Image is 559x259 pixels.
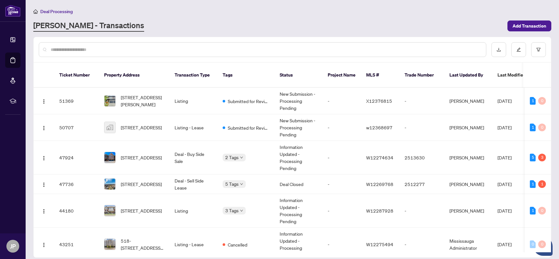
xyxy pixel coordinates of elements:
[41,182,46,187] img: Logo
[54,114,99,141] td: 50707
[507,20,551,31] button: Add Transaction
[399,194,444,228] td: -
[41,156,46,161] img: Logo
[513,21,546,31] span: Add Transaction
[497,71,537,78] span: Last Modified Date
[497,181,512,187] span: [DATE]
[511,42,526,57] button: edit
[444,141,492,174] td: [PERSON_NAME]
[323,194,361,228] td: -
[39,179,49,189] button: Logo
[538,124,546,131] div: 0
[33,20,144,32] a: [PERSON_NAME] - Transactions
[323,88,361,114] td: -
[104,95,115,106] img: thumbnail-img
[169,141,218,174] td: Deal - Buy Side Sale
[399,63,444,88] th: Trade Number
[366,241,393,247] span: W12275494
[530,207,536,214] div: 1
[538,180,546,188] div: 1
[444,114,492,141] td: [PERSON_NAME]
[497,98,512,104] span: [DATE]
[538,240,546,248] div: 0
[121,181,162,188] span: [STREET_ADDRESS]
[275,174,323,194] td: Deal Closed
[169,88,218,114] td: Listing
[218,63,275,88] th: Tags
[444,174,492,194] td: [PERSON_NAME]
[169,63,218,88] th: Transaction Type
[531,42,546,57] button: filter
[104,179,115,190] img: thumbnail-img
[530,124,536,131] div: 1
[516,47,521,52] span: edit
[323,141,361,174] td: -
[121,237,164,251] span: 518-[STREET_ADDRESS][PERSON_NAME]
[399,174,444,194] td: 2512277
[121,207,162,214] span: [STREET_ADDRESS]
[41,99,46,104] img: Logo
[225,207,239,214] span: 3 Tags
[104,239,115,250] img: thumbnail-img
[39,206,49,216] button: Logo
[444,194,492,228] td: [PERSON_NAME]
[39,152,49,163] button: Logo
[530,154,536,161] div: 5
[275,63,323,88] th: Status
[41,125,46,131] img: Logo
[228,241,247,248] span: Cancelled
[275,141,323,174] td: Information Updated - Processing Pending
[366,98,392,104] span: X12376815
[497,241,512,247] span: [DATE]
[5,5,21,17] img: logo
[228,124,269,131] span: Submitted for Review
[104,152,115,163] img: thumbnail-img
[54,88,99,114] td: 51369
[121,124,162,131] span: [STREET_ADDRESS]
[39,96,49,106] button: Logo
[399,114,444,141] td: -
[275,114,323,141] td: New Submission - Processing Pending
[169,194,218,228] td: Listing
[444,88,492,114] td: [PERSON_NAME]
[538,97,546,105] div: 0
[366,181,393,187] span: W12269768
[104,205,115,216] img: thumbnail-img
[399,141,444,174] td: 2513630
[497,47,501,52] span: download
[492,63,550,88] th: Last Modified Date
[104,122,115,133] img: thumbnail-img
[366,125,392,130] span: w12368697
[399,88,444,114] td: -
[530,180,536,188] div: 1
[275,88,323,114] td: New Submission - Processing Pending
[366,155,393,160] span: W12274634
[169,114,218,141] td: Listing - Lease
[121,154,162,161] span: [STREET_ADDRESS]
[275,194,323,228] td: Information Updated - Processing Pending
[99,63,169,88] th: Property Address
[491,42,506,57] button: download
[538,154,546,161] div: 3
[240,209,243,212] span: down
[33,9,38,14] span: home
[225,154,239,161] span: 2 Tags
[39,239,49,249] button: Logo
[54,63,99,88] th: Ticket Number
[323,174,361,194] td: -
[323,114,361,141] td: -
[536,47,541,52] span: filter
[10,242,16,251] span: JP
[54,194,99,228] td: 44180
[41,242,46,247] img: Logo
[240,182,243,186] span: down
[169,174,218,194] td: Deal - Sell Side Lease
[240,156,243,159] span: down
[530,240,536,248] div: 0
[366,208,393,214] span: W12287928
[54,141,99,174] td: 47924
[121,94,164,108] span: [STREET_ADDRESS][PERSON_NAME]
[40,9,73,14] span: Deal Processing
[444,63,492,88] th: Last Updated By
[323,63,361,88] th: Project Name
